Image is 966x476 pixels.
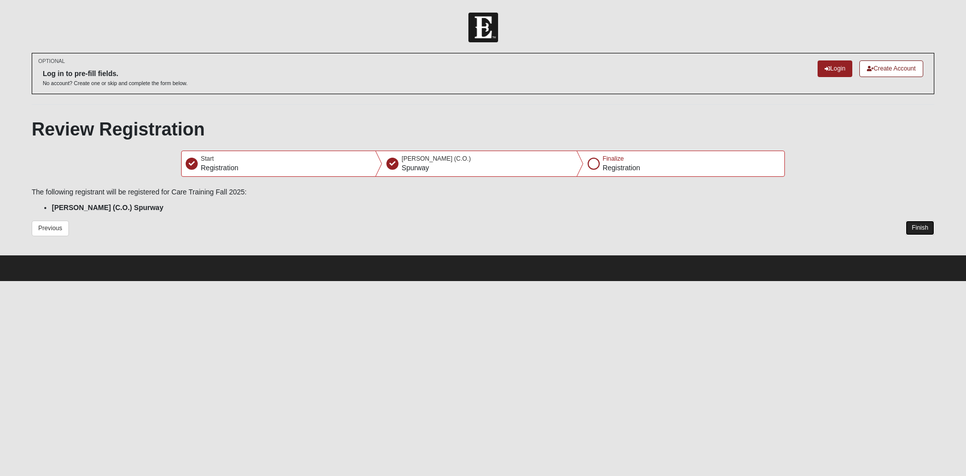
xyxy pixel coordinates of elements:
span: Start [201,155,214,162]
img: Church of Eleven22 Logo [468,13,498,42]
button: Finish [906,221,934,235]
strong: [PERSON_NAME] (C.O.) Spurway [52,203,164,212]
h6: Log in to pre-fill fields. [43,70,188,78]
p: The following registrant will be registered for Care Training Fall 2025: [32,187,934,197]
a: Create Account [859,60,923,77]
p: Spurway [401,163,471,173]
h1: Review Registration [32,118,934,140]
span: [PERSON_NAME] (C.O.) [401,155,471,162]
p: Registration [603,163,640,173]
span: Finalize [603,155,624,162]
small: OPTIONAL [38,57,65,65]
p: Registration [201,163,238,173]
button: Previous [32,221,69,236]
a: Login [818,60,852,77]
p: No account? Create one or skip and complete the form below. [43,80,188,87]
